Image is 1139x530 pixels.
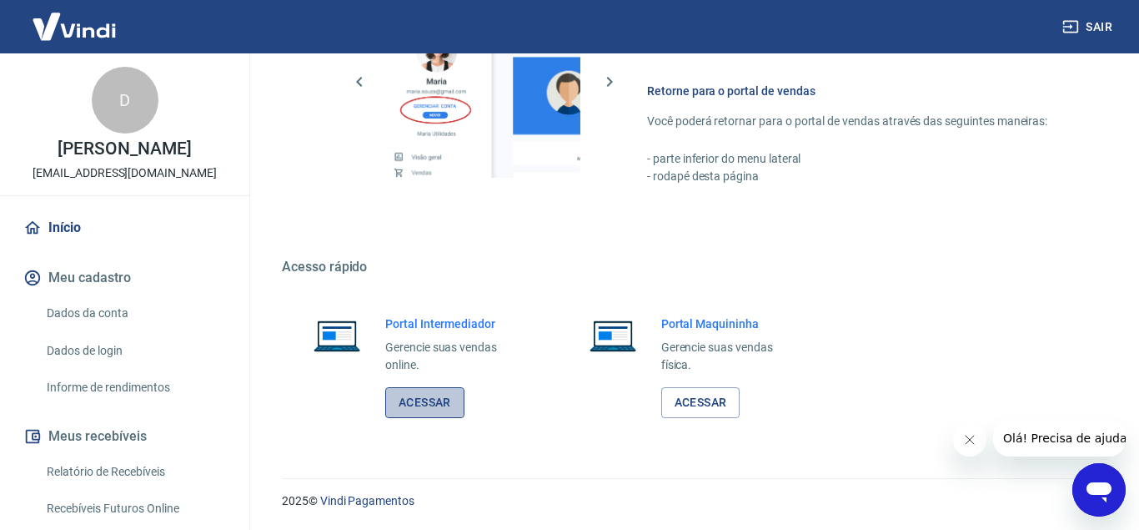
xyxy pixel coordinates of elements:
[661,339,804,374] p: Gerencie suas vendas física.
[58,140,191,158] p: [PERSON_NAME]
[40,334,229,368] a: Dados de login
[40,371,229,405] a: Informe de rendimentos
[647,168,1059,185] p: - rodapé desta página
[40,492,229,526] a: Recebíveis Futuros Online
[578,315,648,356] img: Imagem de um notebook aberto
[20,209,229,246] a: Início
[1059,12,1119,43] button: Sair
[661,387,740,418] a: Acessar
[647,113,1059,130] p: Você poderá retornar para o portal de vendas através das seguintes maneiras:
[661,315,804,332] h6: Portal Maquininha
[20,418,229,455] button: Meus recebíveis
[92,67,158,134] div: D
[20,1,128,52] img: Vindi
[20,260,229,296] button: Meu cadastro
[647,150,1059,168] p: - parte inferior do menu lateral
[385,315,528,332] h6: Portal Intermediador
[282,259,1099,275] h5: Acesso rápido
[10,12,140,25] span: Olá! Precisa de ajuda?
[302,315,372,356] img: Imagem de um notebook aberto
[282,492,1099,510] p: 2025 ©
[993,420,1126,457] iframe: Mensagem da empresa
[40,296,229,331] a: Dados da conta
[647,83,1059,99] h6: Retorne para o portal de vendas
[385,387,464,418] a: Acessar
[33,164,217,182] p: [EMAIL_ADDRESS][DOMAIN_NAME]
[953,423,986,457] iframe: Fechar mensagem
[320,494,414,507] a: Vindi Pagamentos
[385,339,528,374] p: Gerencie suas vendas online.
[40,455,229,489] a: Relatório de Recebíveis
[1072,463,1126,517] iframe: Botão para abrir a janela de mensagens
